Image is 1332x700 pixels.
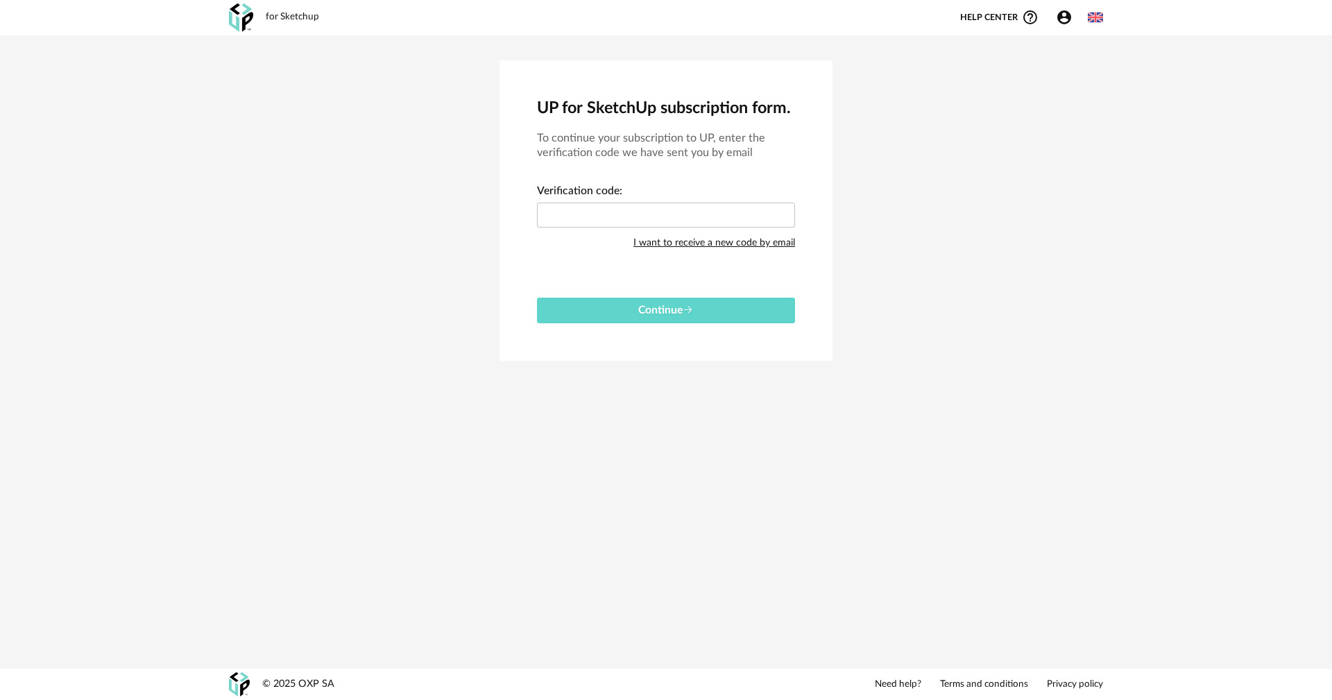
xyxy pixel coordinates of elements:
[960,9,1039,26] span: Help centerHelp Circle Outline icon
[229,3,253,32] img: OXP
[229,672,250,697] img: OXP
[537,131,795,160] h3: To continue your subscription to UP, enter the verification code we have sent you by email
[638,305,694,316] span: Continue
[537,98,795,119] h2: UP for SketchUp subscription form.
[633,229,795,257] div: I want to receive a new code by email
[940,678,1028,691] a: Terms and conditions
[1088,10,1103,25] img: us
[875,678,921,691] a: Need help?
[537,186,622,200] label: Verification code:
[1056,9,1079,26] span: Account Circle icon
[1047,678,1103,691] a: Privacy policy
[1022,9,1039,26] span: Help Circle Outline icon
[262,678,334,691] div: © 2025 OXP SA
[1056,9,1073,26] span: Account Circle icon
[266,11,319,24] div: for Sketchup
[537,298,795,323] button: Continue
